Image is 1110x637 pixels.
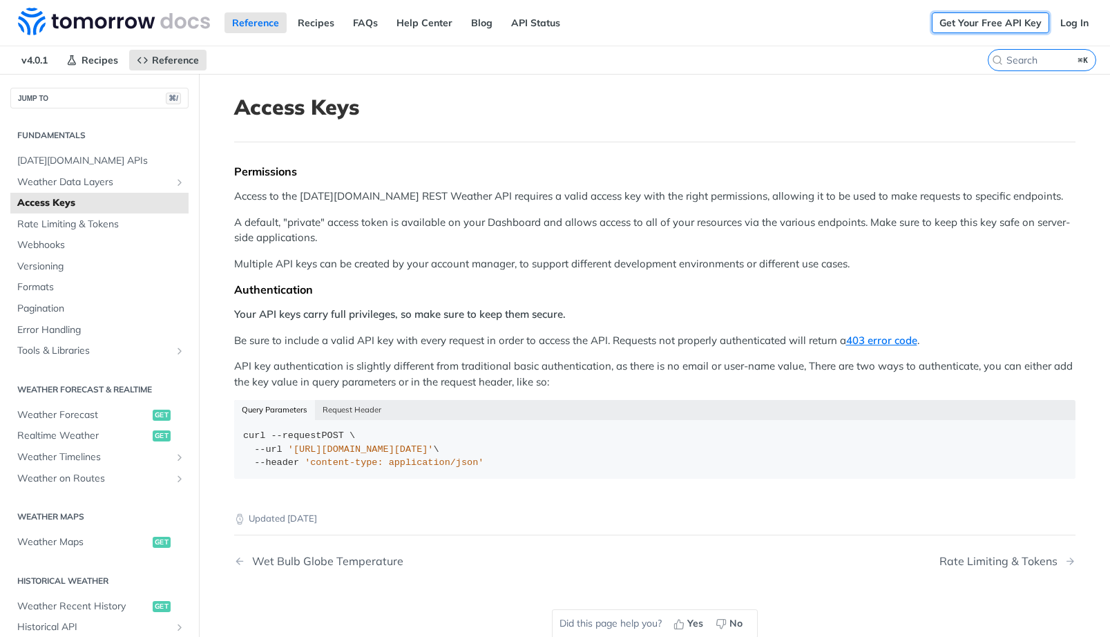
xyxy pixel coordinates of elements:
a: Weather on RoutesShow subpages for Weather on Routes [10,468,189,489]
a: Recipes [59,50,126,70]
span: 'content-type: application/json' [305,457,484,468]
span: Weather Maps [17,535,149,549]
a: Access Keys [10,193,189,213]
span: Formats [17,281,185,294]
a: Tools & LibrariesShow subpages for Tools & Libraries [10,341,189,361]
a: Reference [129,50,207,70]
span: ⌘/ [166,93,181,104]
nav: Pagination Controls [234,541,1075,582]
h2: Weather Maps [10,511,189,523]
a: Formats [10,277,189,298]
h2: Fundamentals [10,129,189,142]
a: Next Page: Rate Limiting & Tokens [939,555,1075,568]
h2: Historical Weather [10,575,189,587]
span: Weather Forecast [17,408,149,422]
span: Weather Data Layers [17,175,171,189]
a: Realtime Weatherget [10,426,189,446]
span: Weather Recent History [17,600,149,614]
a: Rate Limiting & Tokens [10,214,189,235]
button: Show subpages for Tools & Libraries [174,345,185,356]
a: Recipes [290,12,342,33]
div: Rate Limiting & Tokens [939,555,1064,568]
p: Access to the [DATE][DOMAIN_NAME] REST Weather API requires a valid access key with the right per... [234,189,1075,205]
a: Versioning [10,256,189,277]
p: API key authentication is slightly different from traditional basic authentication, as there is n... [234,359,1075,390]
button: Show subpages for Weather Data Layers [174,177,185,188]
span: Tools & Libraries [17,344,171,358]
button: Yes [669,614,711,634]
span: --url [254,444,283,455]
a: Pagination [10,298,189,319]
a: Get Your Free API Key [932,12,1049,33]
a: Previous Page: Wet Bulb Globe Temperature [234,555,595,568]
h2: Weather Forecast & realtime [10,383,189,396]
button: Show subpages for Historical API [174,622,185,633]
span: --request [271,430,322,441]
strong: Your API keys carry full privileges, so make sure to keep them secure. [234,307,566,321]
span: Webhooks [17,238,185,252]
a: Error Handling [10,320,189,341]
span: v4.0.1 [14,50,55,70]
span: Error Handling [17,323,185,337]
span: Access Keys [17,196,185,210]
a: Weather Recent Historyget [10,596,189,617]
a: 403 error code [846,334,917,347]
span: '[URL][DOMAIN_NAME][DATE]' [288,444,434,455]
a: Webhooks [10,235,189,256]
span: Pagination [17,302,185,316]
a: API Status [504,12,568,33]
button: Request Header [315,400,390,419]
a: Reference [224,12,287,33]
p: Updated [DATE] [234,512,1075,526]
span: Realtime Weather [17,429,149,443]
button: JUMP TO⌘/ [10,88,189,108]
span: --header [254,457,299,468]
div: Authentication [234,283,1075,296]
a: Weather Forecastget [10,405,189,426]
kbd: ⌘K [1075,53,1092,67]
span: Weather Timelines [17,450,171,464]
span: No [729,616,743,631]
span: Recipes [82,54,118,66]
span: Rate Limiting & Tokens [17,218,185,231]
span: Historical API [17,620,171,634]
img: Tomorrow.io Weather API Docs [18,8,210,35]
div: POST \ \ [243,429,1066,470]
p: Multiple API keys can be created by your account manager, to support different development enviro... [234,256,1075,272]
a: Weather TimelinesShow subpages for Weather Timelines [10,447,189,468]
button: Show subpages for Weather on Routes [174,473,185,484]
a: Weather Mapsget [10,532,189,553]
p: Be sure to include a valid API key with every request in order to access the API. Requests not pr... [234,333,1075,349]
button: Show subpages for Weather Timelines [174,452,185,463]
span: Weather on Routes [17,472,171,486]
span: get [153,410,171,421]
a: Blog [463,12,500,33]
h1: Access Keys [234,95,1075,120]
span: Yes [687,616,703,631]
span: get [153,430,171,441]
p: A default, "private" access token is available on your Dashboard and allows access to all of your... [234,215,1075,246]
button: No [711,614,750,634]
a: FAQs [345,12,385,33]
div: Wet Bulb Globe Temperature [245,555,403,568]
div: Permissions [234,164,1075,178]
a: Help Center [389,12,460,33]
a: Log In [1053,12,1096,33]
span: Versioning [17,260,185,274]
span: curl [243,430,265,441]
a: [DATE][DOMAIN_NAME] APIs [10,151,189,171]
span: Reference [152,54,199,66]
span: get [153,601,171,612]
a: Weather Data LayersShow subpages for Weather Data Layers [10,172,189,193]
span: [DATE][DOMAIN_NAME] APIs [17,154,185,168]
span: get [153,537,171,548]
svg: Search [992,55,1003,66]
